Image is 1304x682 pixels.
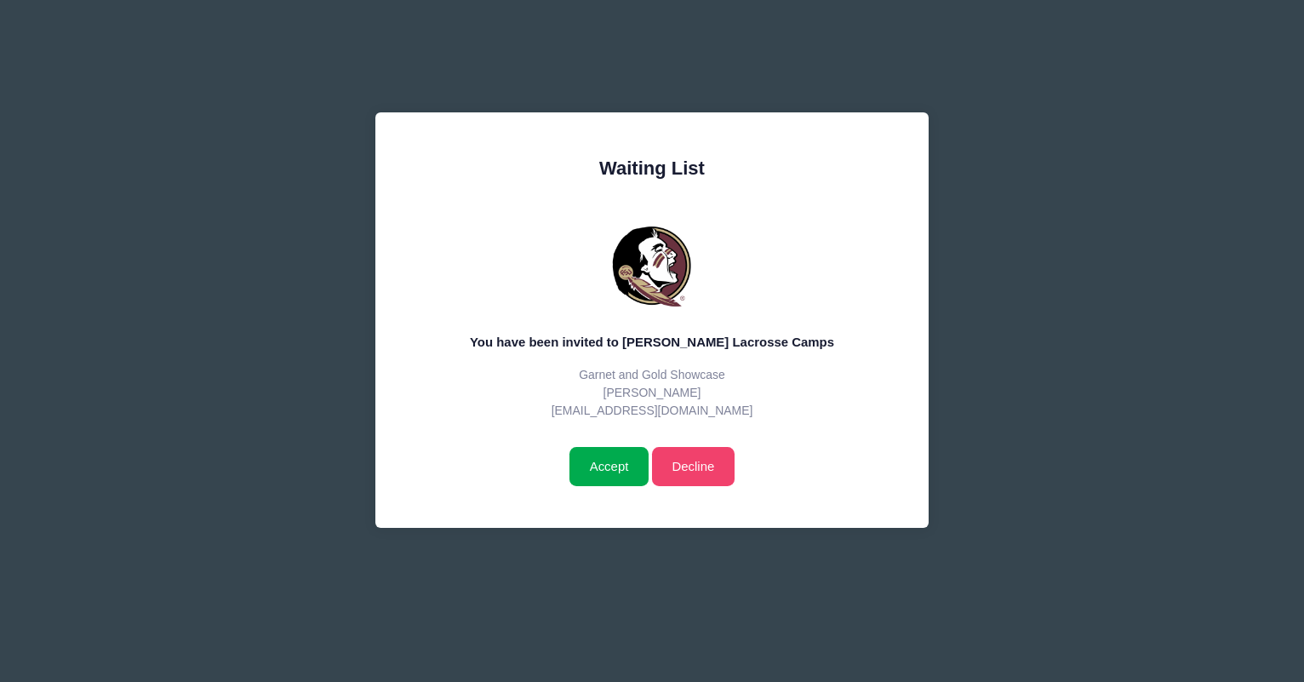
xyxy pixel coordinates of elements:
[417,384,888,402] p: [PERSON_NAME]
[652,447,735,486] a: Decline
[417,154,888,182] div: Waiting List
[417,402,888,420] p: [EMAIL_ADDRESS][DOMAIN_NAME]
[417,335,888,350] h5: You have been invited to [PERSON_NAME] Lacrosse Camps
[601,215,703,318] img: Sara Tisdale Lacrosse Camps
[569,447,649,486] input: Accept
[417,366,888,384] p: Garnet and Gold Showcase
